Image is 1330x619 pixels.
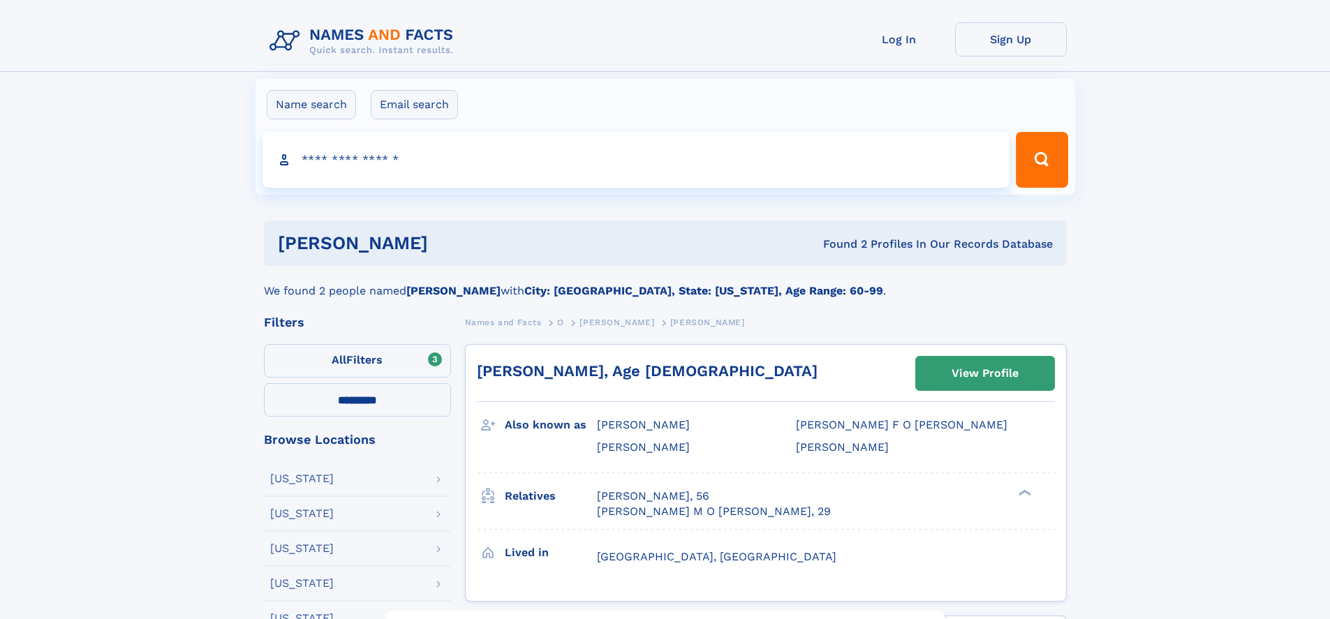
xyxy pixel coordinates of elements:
[270,543,334,554] div: [US_STATE]
[916,357,1054,390] a: View Profile
[796,418,1007,431] span: [PERSON_NAME] F O [PERSON_NAME]
[952,357,1019,389] div: View Profile
[1015,488,1032,497] div: ❯
[270,578,334,589] div: [US_STATE]
[371,90,458,119] label: Email search
[270,508,334,519] div: [US_STATE]
[955,22,1067,57] a: Sign Up
[597,489,709,504] a: [PERSON_NAME], 56
[505,413,597,437] h3: Also known as
[579,318,654,327] span: [PERSON_NAME]
[670,318,745,327] span: [PERSON_NAME]
[264,316,451,329] div: Filters
[505,484,597,508] h3: Relatives
[264,344,451,378] label: Filters
[505,541,597,565] h3: Lived in
[524,284,883,297] b: City: [GEOGRAPHIC_DATA], State: [US_STATE], Age Range: 60-99
[264,433,451,446] div: Browse Locations
[465,313,542,331] a: Names and Facts
[270,473,334,484] div: [US_STATE]
[267,90,356,119] label: Name search
[1016,132,1067,188] button: Search Button
[557,313,564,331] a: O
[597,504,831,519] a: [PERSON_NAME] M O [PERSON_NAME], 29
[626,237,1053,252] div: Found 2 Profiles In Our Records Database
[597,418,690,431] span: [PERSON_NAME]
[264,22,465,60] img: Logo Names and Facts
[557,318,564,327] span: O
[796,440,889,454] span: [PERSON_NAME]
[406,284,501,297] b: [PERSON_NAME]
[263,132,1010,188] input: search input
[278,234,626,252] h1: [PERSON_NAME]
[332,353,346,366] span: All
[843,22,955,57] a: Log In
[597,440,690,454] span: [PERSON_NAME]
[264,266,1067,299] div: We found 2 people named with .
[597,550,836,563] span: [GEOGRAPHIC_DATA], [GEOGRAPHIC_DATA]
[579,313,654,331] a: [PERSON_NAME]
[477,362,818,380] a: [PERSON_NAME], Age [DEMOGRAPHIC_DATA]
